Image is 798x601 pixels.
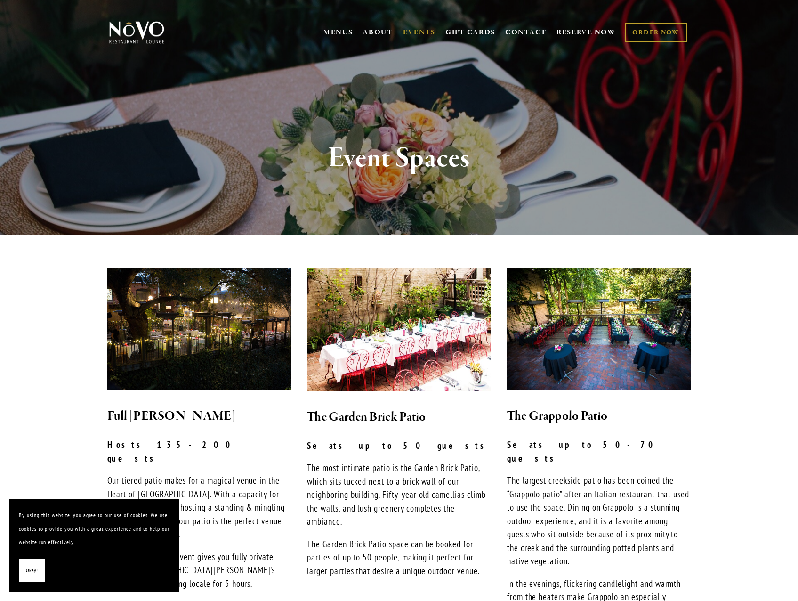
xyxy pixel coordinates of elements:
img: Novo Restaurant &amp; Lounge [107,21,166,44]
h2: The Garden Brick Patio [307,407,491,427]
strong: Event Spaces [328,140,470,176]
strong: Seats up to 50-70 guests [507,439,670,464]
img: bricks.jpg [307,268,491,391]
strong: Hosts 135-200 guests [107,439,248,464]
p: The Garden Brick Patio space can be booked for parties of up to 50 people, making it perfect for ... [307,537,491,578]
img: Our Grappolo Patio seats 50 to 70 guests. [507,268,691,390]
a: GIFT CARDS [445,24,495,41]
strong: Seats up to 50 guests [307,440,490,451]
span: Okay! [26,564,38,577]
p: The most intimate patio is the Garden Brick Patio, which sits tucked next to a brick wall of our ... [307,461,491,528]
a: EVENTS [403,28,435,37]
p: The largest creekside patio has been coined the “Grappolo patio” after an Italian restaurant that... [507,474,691,568]
p: A Full-Patio buyout event gives you fully private access to [GEOGRAPHIC_DATA][PERSON_NAME]'s favo... [107,550,291,591]
a: CONTACT [505,24,547,41]
a: RESERVE NOW [556,24,616,41]
p: By using this website, you agree to our use of cookies. We use cookies to provide you with a grea... [19,509,169,549]
a: ORDER NOW [625,23,686,42]
a: MENUS [323,28,353,37]
p: Our tiered patio makes for a magical venue in the Heart of [GEOGRAPHIC_DATA]. With a capacity for... [107,474,291,541]
img: novo-restaurant-lounge-patio-33_v2.jpg [107,268,291,390]
section: Cookie banner [9,499,179,592]
h2: Full [PERSON_NAME] [107,406,291,426]
a: ABOUT [363,28,393,37]
h2: The Grappolo Patio [507,406,691,426]
button: Okay! [19,559,45,583]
